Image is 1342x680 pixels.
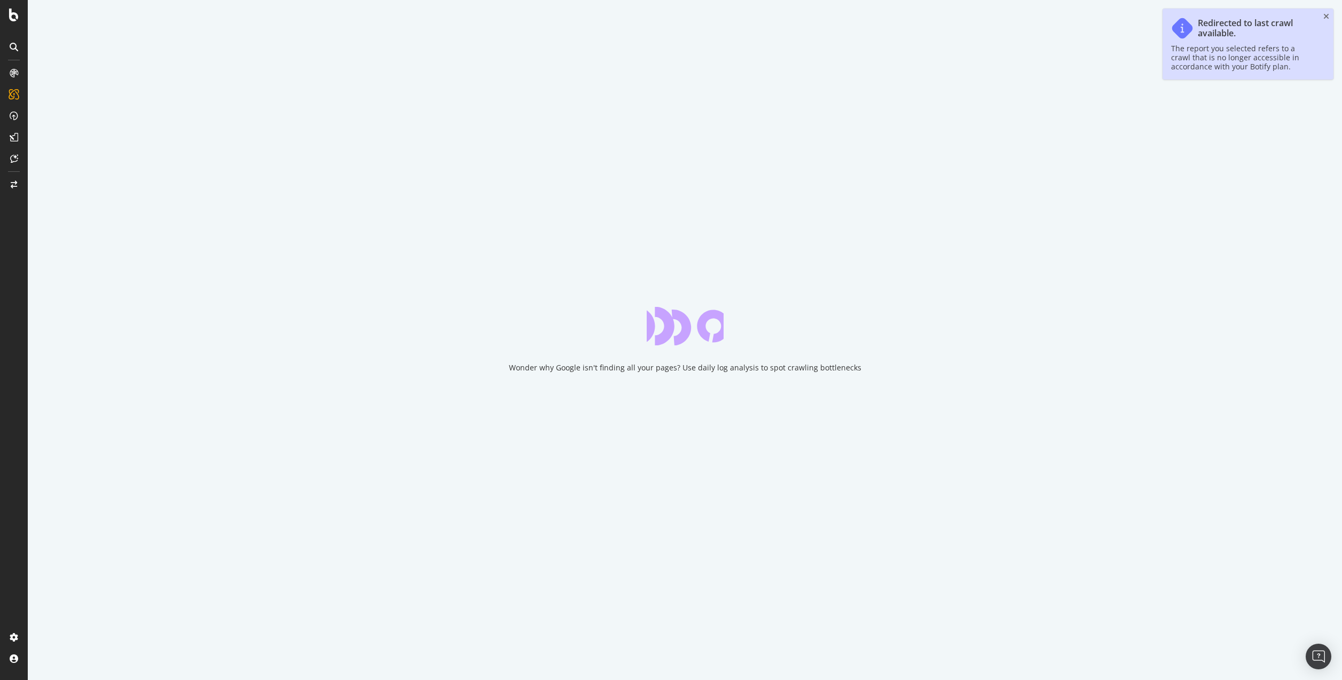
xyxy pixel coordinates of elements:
div: Wonder why Google isn't finding all your pages? Use daily log analysis to spot crawling bottlenecks [509,362,861,373]
div: animation [647,307,724,345]
div: The report you selected refers to a crawl that is no longer accessible in accordance with your Bo... [1171,44,1314,71]
div: close toast [1323,13,1329,20]
div: Open Intercom Messenger [1306,644,1331,669]
div: Redirected to last crawl available. [1198,18,1314,38]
